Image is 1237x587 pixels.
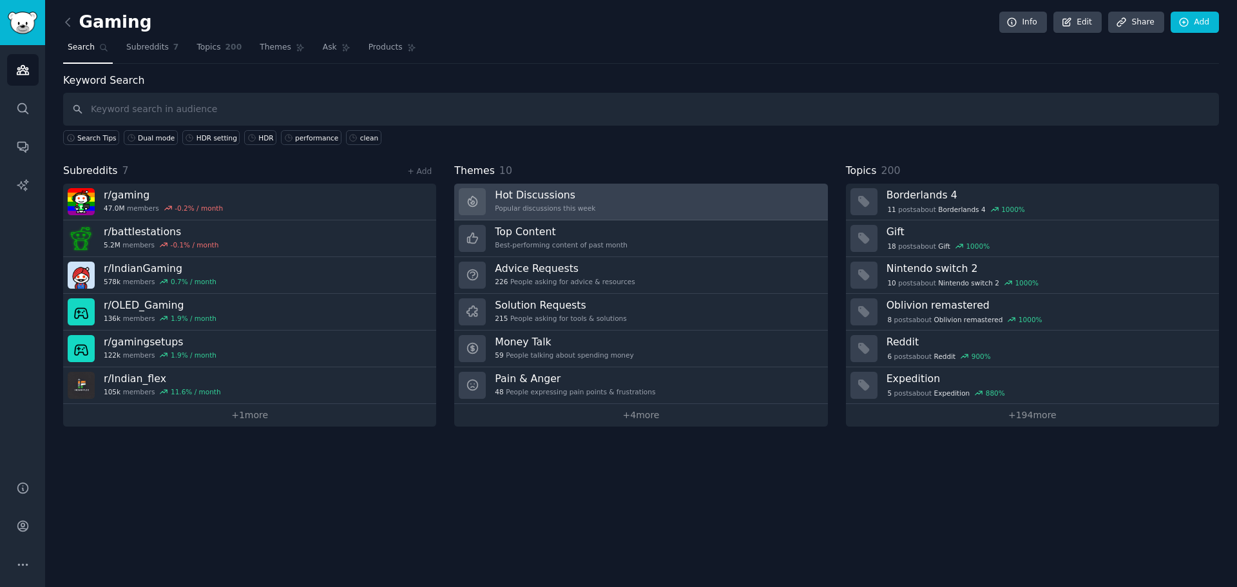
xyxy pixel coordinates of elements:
[68,188,95,215] img: gaming
[495,335,633,349] h3: Money Talk
[934,352,956,361] span: Reddit
[77,133,117,142] span: Search Tips
[104,225,218,238] h3: r/ battlestations
[244,130,276,145] a: HDR
[495,387,503,396] span: 48
[938,278,999,287] span: Nintendo switch 2
[887,205,896,214] span: 11
[63,74,144,86] label: Keyword Search
[881,164,900,177] span: 200
[846,163,877,179] span: Topics
[225,42,242,53] span: 200
[1001,205,1025,214] div: 1000 %
[495,188,595,202] h3: Hot Discussions
[104,262,216,275] h3: r/ IndianGaming
[887,389,892,398] span: 5
[454,294,827,331] a: Solution Requests215People asking for tools & solutions
[138,133,175,142] div: Dual mode
[197,133,237,142] div: HDR setting
[1019,315,1042,324] div: 1000 %
[104,387,221,396] div: members
[63,331,436,367] a: r/gamingsetups122kmembers1.9% / month
[454,163,495,179] span: Themes
[887,372,1210,385] h3: Expedition
[8,12,37,34] img: GummySearch logo
[63,163,118,179] span: Subreddits
[104,204,223,213] div: members
[63,220,436,257] a: r/battlestations5.2Mmembers-0.1% / month
[887,277,1040,289] div: post s about
[495,314,508,323] span: 215
[104,351,216,360] div: members
[126,42,169,53] span: Subreddits
[887,314,1044,325] div: post s about
[986,389,1005,398] div: 880 %
[846,404,1219,427] a: +194more
[454,331,827,367] a: Money Talk59People talking about spending money
[63,12,152,33] h2: Gaming
[258,133,273,142] div: HDR
[124,130,178,145] a: Dual mode
[182,130,240,145] a: HDR setting
[360,133,378,142] div: clean
[323,42,337,53] span: Ask
[63,294,436,331] a: r/OLED_Gaming136kmembers1.9% / month
[122,164,129,177] span: 7
[495,351,633,360] div: People talking about spending money
[260,42,291,53] span: Themes
[846,184,1219,220] a: Borderlands 411postsaboutBorderlands 41000%
[495,387,655,396] div: People expressing pain points & frustrations
[887,351,992,362] div: post s about
[104,240,120,249] span: 5.2M
[887,278,896,287] span: 10
[68,298,95,325] img: OLED_Gaming
[104,314,120,323] span: 136k
[495,240,628,249] div: Best-performing content of past month
[173,42,179,53] span: 7
[454,404,827,427] a: +4more
[63,404,436,427] a: +1more
[104,372,221,385] h3: r/ Indian_flex
[887,387,1006,399] div: post s about
[495,277,508,286] span: 226
[887,225,1210,238] h3: Gift
[364,37,421,64] a: Products
[63,130,119,145] button: Search Tips
[63,93,1219,126] input: Keyword search in audience
[938,205,985,214] span: Borderlands 4
[846,257,1219,294] a: Nintendo switch 210postsaboutNintendo switch 21000%
[846,331,1219,367] a: Reddit6postsaboutReddit900%
[68,42,95,53] span: Search
[369,42,403,53] span: Products
[454,220,827,257] a: Top ContentBest-performing content of past month
[887,242,896,251] span: 18
[495,351,503,360] span: 59
[495,298,626,312] h3: Solution Requests
[934,389,970,398] span: Expedition
[171,314,216,323] div: 1.9 % / month
[104,188,223,202] h3: r/ gaming
[104,314,216,323] div: members
[104,240,218,249] div: members
[846,220,1219,257] a: Gift18postsaboutGift1000%
[846,367,1219,404] a: Expedition5postsaboutExpedition880%
[104,387,120,396] span: 105k
[104,335,216,349] h3: r/ gamingsetups
[171,277,216,286] div: 0.7 % / month
[495,314,626,323] div: People asking for tools & solutions
[281,130,341,145] a: performance
[175,204,223,213] div: -0.2 % / month
[887,315,892,324] span: 8
[104,204,124,213] span: 47.0M
[454,367,827,404] a: Pain & Anger48People expressing pain points & frustrations
[104,351,120,360] span: 122k
[495,204,595,213] div: Popular discussions this week
[104,298,216,312] h3: r/ OLED_Gaming
[171,387,221,396] div: 11.6 % / month
[972,352,991,361] div: 900 %
[495,372,655,385] h3: Pain & Anger
[171,351,216,360] div: 1.9 % / month
[68,225,95,252] img: battlestations
[63,37,113,64] a: Search
[887,204,1026,215] div: post s about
